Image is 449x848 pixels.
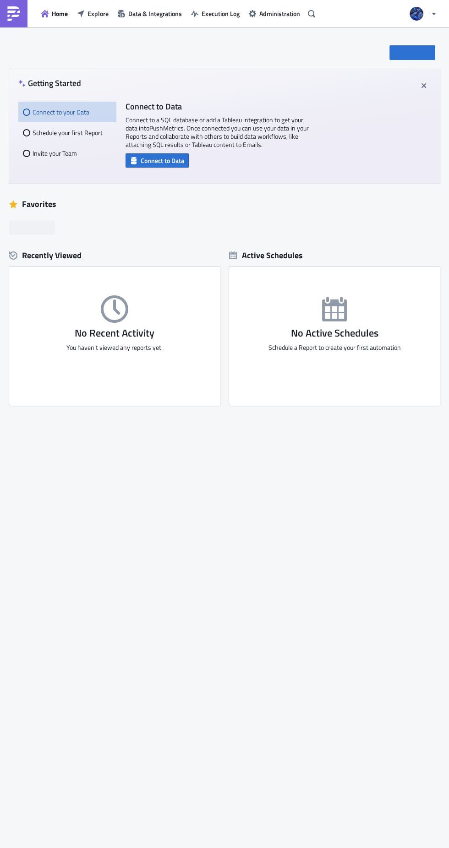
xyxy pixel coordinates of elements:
a: Connect to Data [126,155,189,164]
h4: Getting Started [18,78,81,88]
span: Home [52,9,68,18]
button: Data & Integrations [113,6,186,21]
button: Administration [244,6,305,21]
span: Data & Integrations [128,9,182,18]
h3: No Recent Activity [9,327,220,339]
img: Avatar [409,6,424,22]
p: Schedule a Report to create your first automation [229,343,440,352]
span: Administration [259,9,300,18]
div: Connect to your Data [23,102,112,122]
div: Active Schedules [229,250,303,261]
p: Connect to a SQL database or add a Tableau integration to get your data into PushMetrics . Once c... [126,116,309,149]
button: Execution Log [186,6,244,21]
h4: Connect to Data [126,102,309,111]
button: Home [37,6,72,21]
button: Connect to Data [126,153,189,168]
button: Explore [72,6,113,21]
div: Recently Viewed [9,249,220,262]
p: You haven't viewed any reports yet. [9,343,220,352]
div: Favorites [9,197,440,211]
div: Invite your Team [23,143,112,163]
img: PushMetrics [6,6,21,21]
h3: No Active Schedules [229,327,440,339]
div: Schedule your first Report [23,122,112,143]
span: Execution Log [202,9,240,18]
span: Explore [88,9,109,18]
span: Connect to Data [141,156,184,165]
